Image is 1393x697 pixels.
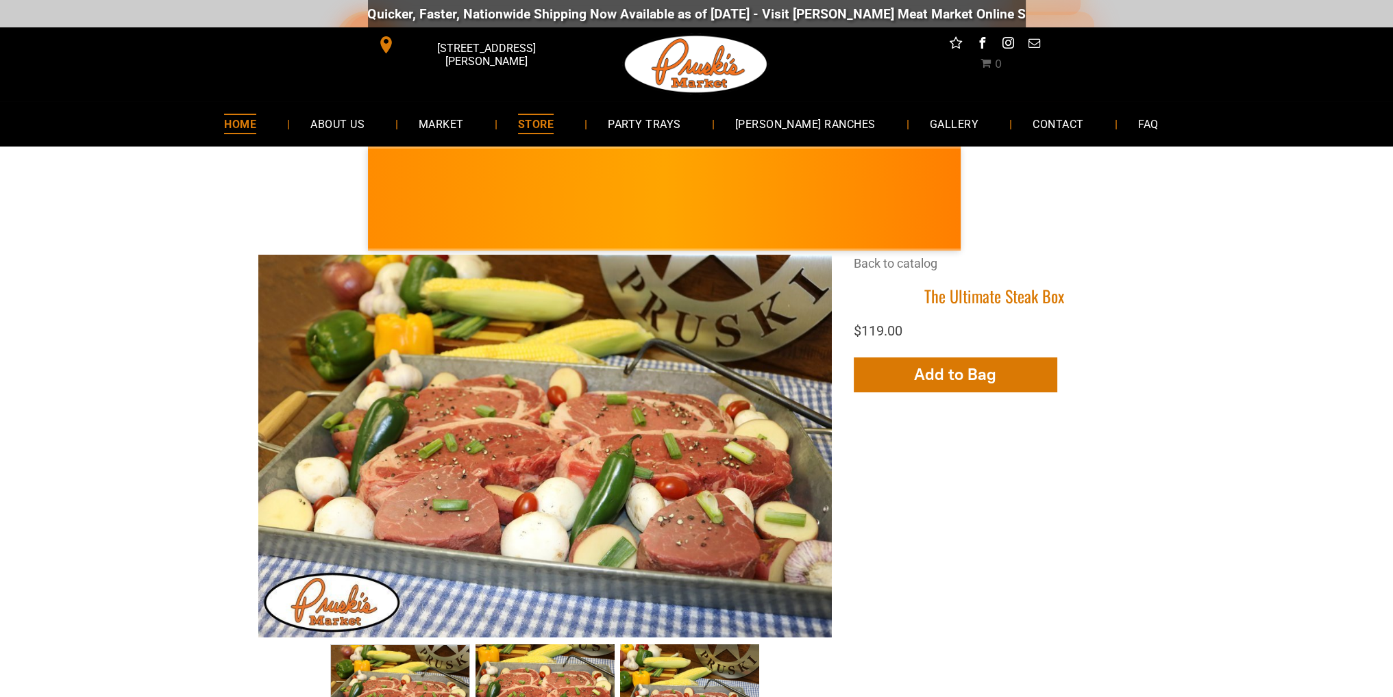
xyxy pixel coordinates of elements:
[622,27,770,101] img: Pruski-s+Market+HQ+Logo2-1920w.png
[587,105,701,142] a: PARTY TRAYS
[947,34,965,55] a: Social network
[290,105,385,142] a: ABOUT US
[854,357,1057,392] button: Add to Bag
[854,255,1135,286] div: Breadcrumbs
[398,105,484,142] a: MARKET
[914,364,996,384] span: Add to Bag
[497,105,574,142] a: STORE
[258,255,832,637] img: The Ultimate Steak Box
[366,6,1196,22] div: Quicker, Faster, Nationwide Shipping Now Available as of [DATE] - Visit [PERSON_NAME] Meat Market...
[368,34,578,55] a: [STREET_ADDRESS][PERSON_NAME]
[1025,34,1043,55] a: email
[854,322,902,339] span: $119.00
[995,58,1002,71] span: 0
[204,105,277,142] a: HOME
[397,35,574,75] span: [STREET_ADDRESS][PERSON_NAME]
[973,34,991,55] a: facebook
[958,208,1227,230] span: [PERSON_NAME] MARKET
[909,105,999,142] a: GALLERY
[854,256,937,270] a: Back to catalog
[854,286,1135,307] h1: The Ultimate Steak Box
[224,114,256,134] span: HOME
[715,105,896,142] a: [PERSON_NAME] RANCHES
[999,34,1017,55] a: instagram
[1117,105,1179,142] a: FAQ
[1012,105,1104,142] a: CONTACT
